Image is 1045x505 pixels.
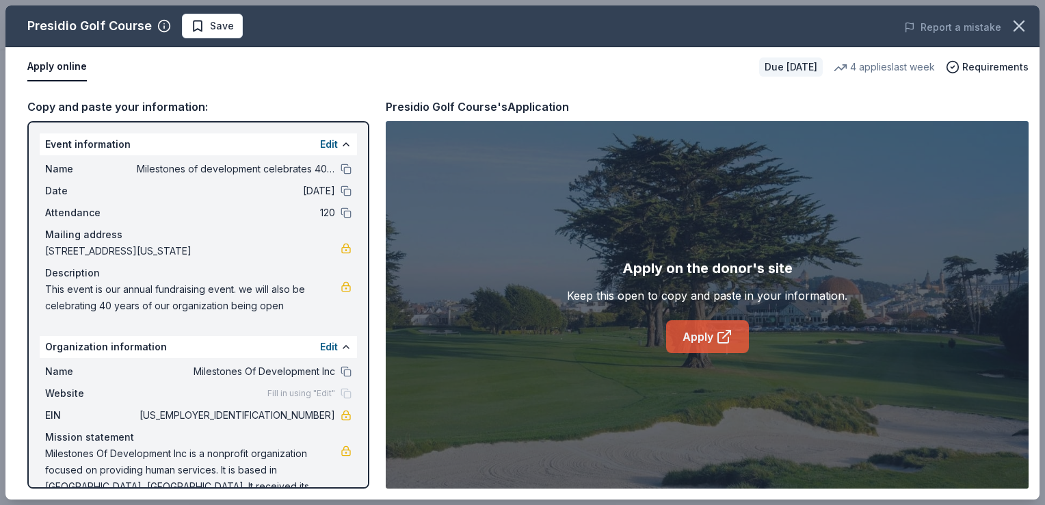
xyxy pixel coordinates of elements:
[834,59,935,75] div: 4 applies last week
[137,363,335,380] span: Milestones Of Development Inc
[267,388,335,399] span: Fill in using "Edit"
[320,136,338,153] button: Edit
[45,226,352,243] div: Mailing address
[622,257,793,279] div: Apply on the donor's site
[45,385,137,402] span: Website
[137,183,335,199] span: [DATE]
[320,339,338,355] button: Edit
[666,320,749,353] a: Apply
[137,407,335,424] span: [US_EMPLOYER_IDENTIFICATION_NUMBER]
[904,19,1001,36] button: Report a mistake
[27,15,152,37] div: Presidio Golf Course
[567,287,847,304] div: Keep this open to copy and paste in your information.
[45,407,137,424] span: EIN
[40,336,357,358] div: Organization information
[40,133,357,155] div: Event information
[27,98,369,116] div: Copy and paste your information:
[759,57,823,77] div: Due [DATE]
[137,161,335,177] span: Milestones of development celebrates 40 years
[45,265,352,281] div: Description
[27,53,87,81] button: Apply online
[210,18,234,34] span: Save
[45,161,137,177] span: Name
[45,183,137,199] span: Date
[45,445,341,495] span: Milestones Of Development Inc is a nonprofit organization focused on providing human services. It...
[182,14,243,38] button: Save
[45,243,341,259] span: [STREET_ADDRESS][US_STATE]
[137,205,335,221] span: 120
[45,205,137,221] span: Attendance
[386,98,569,116] div: Presidio Golf Course's Application
[45,281,341,314] span: This event is our annual fundraising event. we will also be celebrating 40 years of our organizat...
[962,59,1029,75] span: Requirements
[45,363,137,380] span: Name
[946,59,1029,75] button: Requirements
[45,429,352,445] div: Mission statement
